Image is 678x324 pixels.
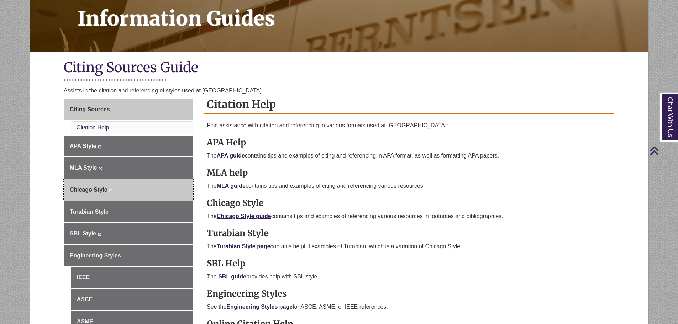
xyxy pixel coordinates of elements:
[64,223,193,244] a: SBL Style
[650,146,676,155] a: Back to Top
[226,304,293,310] a: Engineering Styles page
[64,245,193,266] a: Engineering Styles
[207,258,245,269] strong: SBL Help
[71,289,193,310] a: ASCE
[64,201,193,223] a: Turabian Style
[204,95,614,114] h2: Citation Help
[207,197,263,208] strong: Chicago Style
[207,152,611,160] p: The contains tips and examples of citing and referencing in APA format, as well as formatting APA...
[217,213,271,219] a: Chicago Style guide
[207,228,268,239] strong: Turabian Style
[207,182,611,190] p: The contains tips and examples of citing and referencing various resources.
[217,243,270,249] a: Turabian Style page
[98,145,102,148] i: This link opens in a new window
[218,273,246,280] a: SBL guide
[207,303,611,311] p: See the for ASCE, ASME, or IEEE references.
[99,167,103,170] i: This link opens in a new window
[207,288,287,299] strong: Engineering Styles
[70,230,96,237] span: SBL Style
[207,272,611,281] p: The provides help with SBL style.
[217,183,246,189] a: MLA guide
[207,137,246,148] strong: APA Help
[217,153,245,159] a: APA guide
[70,143,96,149] span: APA Style
[70,253,121,259] span: Engineering Styles
[70,106,110,112] span: Citing Sources
[64,87,262,94] span: Assists in the citation and referencing of styles used at [GEOGRAPHIC_DATA]
[70,187,107,193] span: Chicago Style
[64,99,193,120] a: Citing Sources
[70,165,97,171] span: MLA Style
[207,167,248,178] strong: MLA help
[71,267,193,288] a: IEEE
[207,212,611,221] p: The contains tips and examples of referencing various resources in footnotes and bibliographies.
[64,136,193,157] a: APA Style
[109,189,113,192] i: This link opens in a new window
[207,242,611,251] p: The contains helpful examples of Turabian, which is a variation of Chicago Style.
[77,124,109,131] a: Citation Help
[64,59,615,78] h1: Citing Sources Guide
[98,233,102,236] i: This link opens in a new window
[64,157,193,179] a: MLA Style
[64,179,193,201] a: Chicago Style
[207,121,611,130] p: Find assistance with citation and referencing in various formats used at [GEOGRAPHIC_DATA]:
[70,209,109,215] span: Turabian Style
